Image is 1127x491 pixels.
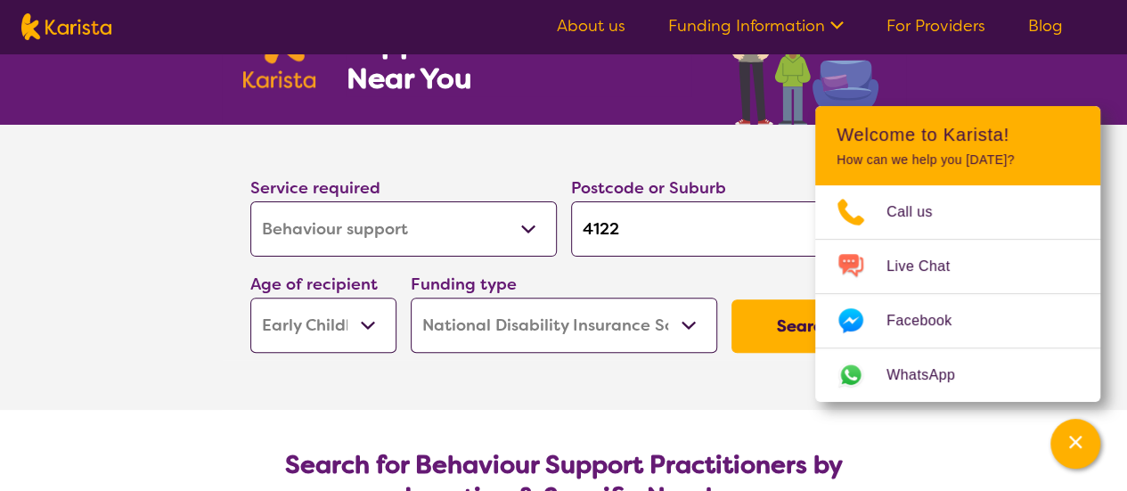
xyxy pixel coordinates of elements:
h2: Welcome to Karista! [837,124,1079,145]
label: Funding type [411,274,517,295]
label: Age of recipient [250,274,378,295]
span: WhatsApp [886,362,976,389]
button: Search [731,299,878,353]
span: Call us [886,199,954,225]
ul: Choose channel [815,185,1100,402]
a: For Providers [886,15,985,37]
a: Funding Information [668,15,844,37]
label: Service required [250,177,380,199]
span: Facebook [886,307,973,334]
label: Postcode or Suburb [571,177,726,199]
button: Channel Menu [1050,419,1100,469]
p: How can we help you [DATE]? [837,152,1079,168]
div: Channel Menu [815,106,1100,402]
a: Blog [1028,15,1063,37]
span: Live Chat [886,253,971,280]
a: Web link opens in a new tab. [815,348,1100,402]
input: Type [571,201,878,257]
a: About us [557,15,625,37]
img: Karista logo [21,13,111,40]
